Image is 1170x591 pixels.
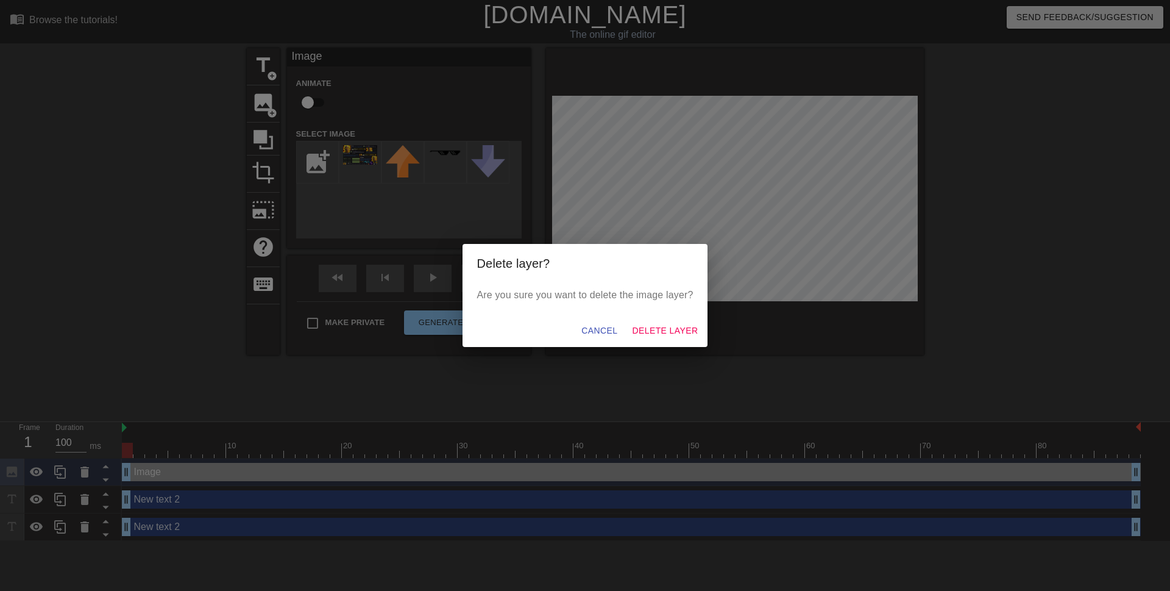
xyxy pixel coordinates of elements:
button: Cancel [576,320,622,342]
p: Are you sure you want to delete the image layer? [477,288,693,303]
button: Delete Layer [627,320,703,342]
span: Cancel [581,323,617,338]
span: Delete Layer [632,323,698,338]
h2: Delete layer? [477,254,693,273]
